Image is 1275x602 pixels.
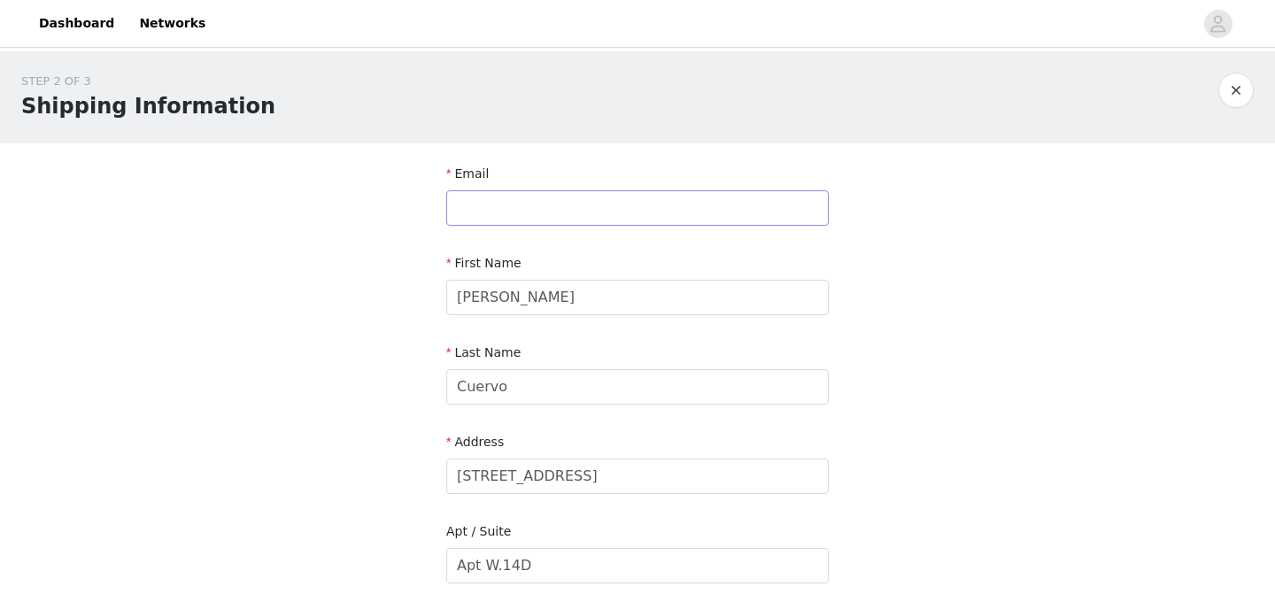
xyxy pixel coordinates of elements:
[446,166,489,181] label: Email
[446,435,504,449] label: Address
[1209,10,1226,38] div: avatar
[446,345,521,359] label: Last Name
[28,4,125,43] a: Dashboard
[128,4,216,43] a: Networks
[446,524,511,538] label: Apt / Suite
[446,256,522,270] label: First Name
[21,73,275,90] div: STEP 2 OF 3
[21,90,275,122] h1: Shipping Information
